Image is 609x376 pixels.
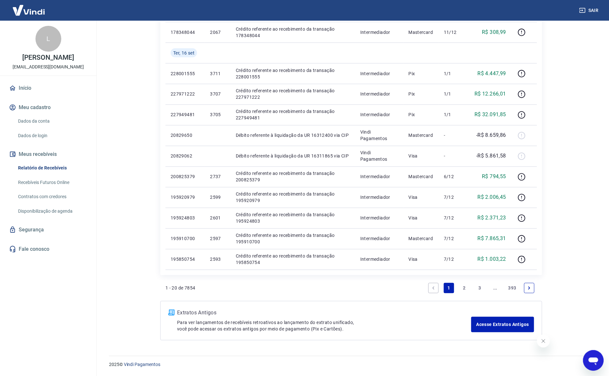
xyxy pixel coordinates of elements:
[478,194,506,201] p: R$ 2.006,45
[236,232,350,245] p: Crédito referente ao recebimento da transação 195910700
[409,29,434,36] p: Mastercard
[459,283,470,293] a: Page 2
[177,320,471,332] p: Para ver lançamentos de recebíveis retroativos ao lançamento do extrato unificado, você pode aces...
[360,91,398,97] p: Intermediador
[409,132,434,139] p: Mastercard
[236,26,350,39] p: Crédito referente ao recebimento da transação 178348044
[444,236,463,242] p: 7/12
[15,129,89,142] a: Dados de login
[444,194,463,201] p: 7/12
[8,242,89,256] a: Fale conosco
[210,112,225,118] p: 3705
[409,174,434,180] p: Mastercard
[236,153,350,159] p: Débito referente à liquidação da UR 16311865 via CIP
[409,112,434,118] p: Pix
[171,174,200,180] p: 200825379
[444,256,463,263] p: 7/12
[8,0,50,20] img: Vindi
[360,194,398,201] p: Intermediador
[210,70,225,77] p: 3711
[210,29,225,36] p: 2067
[15,115,89,128] a: Dados da conta
[409,194,434,201] p: Visa
[537,335,550,348] iframe: Fechar mensagem
[13,64,84,70] p: [EMAIL_ADDRESS][DOMAIN_NAME]
[409,153,434,159] p: Visa
[109,361,594,368] p: 2025 ©
[22,54,74,61] p: [PERSON_NAME]
[409,236,434,242] p: Mastercard
[171,91,200,97] p: 227971222
[236,170,350,183] p: Crédito referente ao recebimento da transação 200825379
[409,256,434,263] p: Visa
[15,176,89,189] a: Recebíveis Futuros Online
[236,253,350,266] p: Crédito referente ao recebimento da transação 195850754
[444,132,463,139] p: -
[4,5,54,10] span: Olá! Precisa de ajuda?
[444,29,463,36] p: 11/12
[236,88,350,101] p: Crédito referente ao recebimento da transação 227971222
[171,256,200,263] p: 195850754
[15,190,89,203] a: Contratos com credores
[444,215,463,221] p: 7/12
[168,310,175,316] img: ícone
[171,112,200,118] p: 227949481
[210,91,225,97] p: 3707
[426,280,537,296] ul: Pagination
[360,129,398,142] p: Vindi Pagamentos
[15,205,89,218] a: Disponibilização de agenda
[444,70,463,77] p: 1/1
[8,223,89,237] a: Segurança
[171,29,200,36] p: 178348044
[478,70,506,77] p: R$ 4.447,99
[524,283,534,293] a: Next page
[444,174,463,180] p: 6/12
[165,285,195,291] p: 1 - 20 de 7854
[476,152,506,160] p: -R$ 5.861,58
[210,236,225,242] p: 2597
[482,28,506,36] p: R$ 308,99
[583,350,604,371] iframe: Botão para abrir a janela de mensagens
[8,81,89,95] a: Início
[478,256,506,263] p: R$ 1.003,22
[360,256,398,263] p: Intermediador
[35,26,61,52] div: L
[171,194,200,201] p: 195920979
[444,283,454,293] a: Page 1 is your current page
[8,100,89,115] button: Meu cadastro
[360,70,398,77] p: Intermediador
[171,70,200,77] p: 228001555
[409,215,434,221] p: Visa
[444,153,463,159] p: -
[474,111,506,119] p: R$ 32.091,85
[177,309,471,317] p: Extratos Antigos
[360,174,398,180] p: Intermediador
[236,212,350,225] p: Crédito referente ao recebimento da transação 195924803
[15,161,89,175] a: Relatório de Recebíveis
[210,215,225,221] p: 2601
[471,317,534,332] a: Acesse Extratos Antigos
[236,191,350,204] p: Crédito referente ao recebimento da transação 195920979
[478,235,506,243] p: R$ 7.865,31
[210,256,225,263] p: 2593
[171,215,200,221] p: 195924803
[171,236,200,242] p: 195910700
[476,132,506,139] p: -R$ 8.659,86
[474,90,506,98] p: R$ 12.266,01
[409,91,434,97] p: Pix
[236,67,350,80] p: Crédito referente ao recebimento da transação 228001555
[360,150,398,163] p: Vindi Pagamentos
[171,132,200,139] p: 20829650
[124,362,160,367] a: Vindi Pagamentos
[360,236,398,242] p: Intermediador
[360,29,398,36] p: Intermediador
[210,194,225,201] p: 2599
[475,283,485,293] a: Page 3
[236,108,350,121] p: Crédito referente ao recebimento da transação 227949481
[8,147,89,161] button: Meus recebíveis
[360,215,398,221] p: Intermediador
[490,283,501,293] a: Jump forward
[173,50,195,56] span: Ter, 16 set
[482,173,506,181] p: R$ 794,55
[171,153,200,159] p: 20829062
